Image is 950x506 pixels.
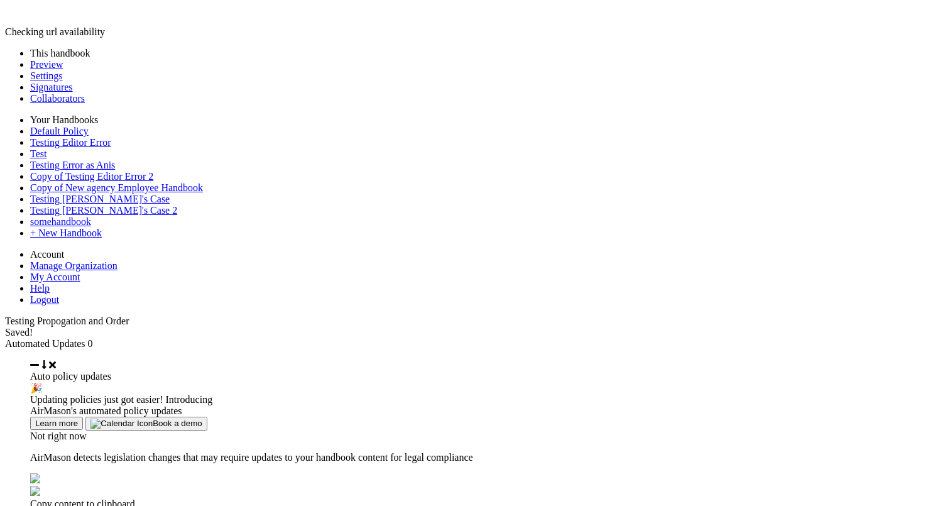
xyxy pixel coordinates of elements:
[30,452,945,463] p: AirMason detects legislation changes that may require updates to your handbook content for legal ...
[30,48,945,59] li: This handbook
[30,249,945,260] li: Account
[30,486,40,496] img: copy.svg
[30,126,89,136] a: Default Policy
[30,382,945,394] div: 🎉
[5,316,129,326] span: Testing Propogation and Order
[30,228,102,238] a: + New Handbook
[30,148,46,159] a: Test
[30,137,111,148] a: Testing Editor Error
[30,260,117,271] a: Manage Organization
[30,294,59,305] a: Logout
[30,272,80,282] a: My Account
[30,394,945,405] div: Updating policies just got easier! Introducing
[30,283,50,294] a: Help
[30,431,945,442] div: Not right now
[30,93,85,104] a: Collaborators
[30,82,73,92] a: Signatures
[30,205,177,216] a: Testing [PERSON_NAME]'s Case 2
[5,327,33,338] span: Saved!
[85,417,207,431] button: Book a demo
[30,182,203,193] a: Copy of New agency Employee Handbook
[5,338,85,349] span: Automated Updates
[30,59,63,70] a: Preview
[30,70,63,81] a: Settings
[30,371,111,382] span: Auto policy updates
[30,171,153,182] a: Copy of Testing Editor Error 2
[30,405,945,417] div: AirMason's automated policy updates
[30,114,945,126] li: Your Handbooks
[30,216,91,227] a: somehandbook
[30,160,115,170] a: Testing Error as Anis
[30,417,83,430] button: Learn more
[90,419,153,429] img: Calendar Icon
[5,26,105,37] span: Checking url availability
[30,473,40,483] img: back.svg
[88,338,93,349] span: 0
[30,194,170,204] a: Testing [PERSON_NAME]'s Case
